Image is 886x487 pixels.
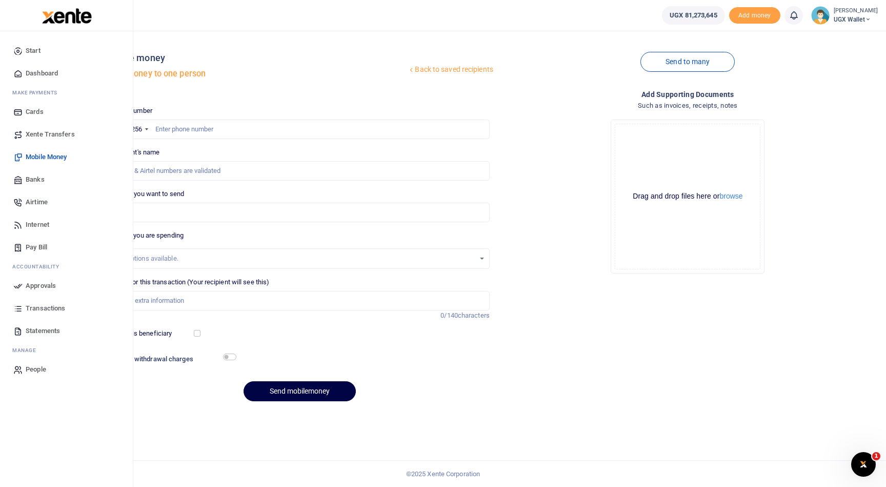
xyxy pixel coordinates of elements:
[106,69,408,79] h5: Send money to one person
[26,152,67,162] span: Mobile Money
[498,100,878,111] h4: Such as invoices, receipts, notes
[8,123,125,146] a: Xente Transfers
[8,40,125,62] a: Start
[8,101,125,123] a: Cards
[8,320,125,342] a: Statements
[110,161,490,181] input: MTN & Airtel numbers are validated
[20,263,59,270] span: countability
[110,291,490,310] input: Enter extra information
[26,174,45,185] span: Banks
[8,259,125,275] li: Ac
[834,7,878,15] small: [PERSON_NAME]
[872,452,880,460] span: 1
[458,311,490,319] span: characters
[851,452,876,477] iframe: Intercom live chat
[8,213,125,236] a: Internet
[8,85,125,101] li: M
[17,89,57,96] span: ake Payments
[729,7,780,24] span: Add money
[8,168,125,191] a: Banks
[8,191,125,213] a: Airtime
[8,358,125,381] a: People
[26,129,75,140] span: Xente Transfers
[110,230,184,241] label: Reason you are spending
[110,189,184,199] label: Amount you want to send
[244,381,356,401] button: Send mobilemoney
[110,328,172,339] label: Save this beneficiary
[8,62,125,85] a: Dashboard
[834,15,878,24] span: UGX Wallet
[26,326,60,336] span: Statements
[8,236,125,259] a: Pay Bill
[26,220,49,230] span: Internet
[662,6,724,25] a: UGX 81,273,645
[128,124,142,134] div: +256
[117,254,475,264] div: No options available.
[8,275,125,297] a: Approvals
[17,346,36,354] span: anage
[407,61,494,79] a: Back to saved recipients
[719,192,742,200] button: browse
[811,6,878,25] a: profile-user [PERSON_NAME] UGX Wallet
[729,11,780,18] a: Add money
[26,68,58,79] span: Dashboard
[440,311,458,319] span: 0/140
[26,281,56,291] span: Approvals
[811,6,830,25] img: profile-user
[498,89,878,100] h4: Add supporting Documents
[729,7,780,24] li: Toup your wallet
[670,10,717,21] span: UGX 81,273,645
[26,242,47,252] span: Pay Bill
[8,342,125,358] li: M
[110,203,490,222] input: UGX
[26,303,65,314] span: Transactions
[26,46,41,56] span: Start
[110,106,152,116] label: Phone number
[26,364,46,375] span: People
[26,107,44,117] span: Cards
[110,120,490,139] input: Enter phone number
[611,120,764,274] div: File Uploader
[658,6,729,25] li: Wallet ballance
[110,147,160,158] label: Recipient's name
[26,197,48,207] span: Airtime
[8,297,125,320] a: Transactions
[41,11,92,19] a: logo-small logo-large logo-large
[640,52,735,72] a: Send to many
[110,277,270,287] label: Memo for this transaction (Your recipient will see this)
[42,8,92,24] img: logo-large
[8,146,125,168] a: Mobile Money
[615,191,760,201] div: Drag and drop files here or
[106,52,408,64] h4: Mobile money
[111,355,232,363] h6: Include withdrawal charges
